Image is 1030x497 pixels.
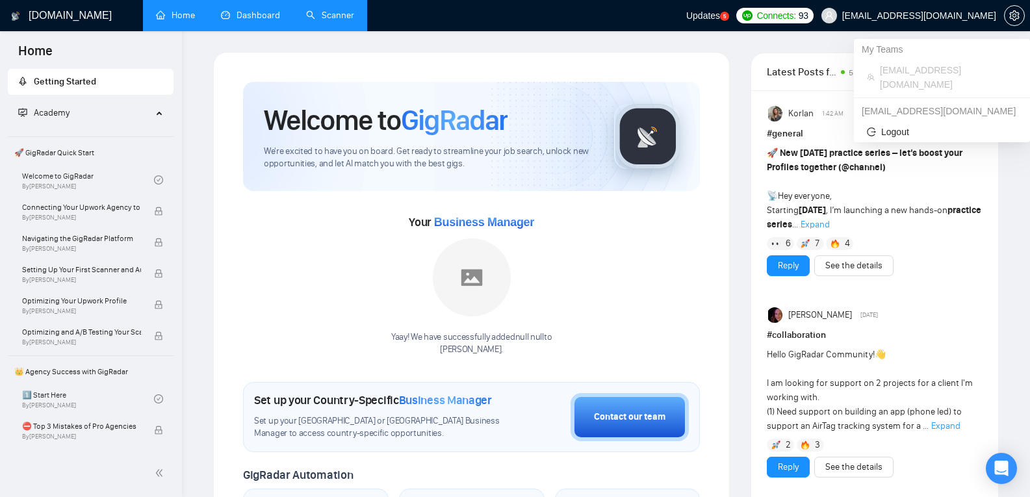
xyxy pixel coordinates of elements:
div: My Teams [854,39,1030,60]
img: 👀 [771,239,780,248]
span: [DATE] [860,309,878,321]
img: 🔥 [801,440,810,450]
span: 👑 Agency Success with GigRadar [9,359,172,385]
span: 7 [815,237,819,250]
a: See the details [825,259,882,273]
span: 1:42 AM [822,108,843,120]
button: See the details [814,255,894,276]
li: Getting Started [8,69,174,95]
span: ⛔ Top 3 Mistakes of Pro Agencies [22,420,141,433]
span: Expand [931,420,960,431]
span: By [PERSON_NAME] [22,307,141,315]
span: By [PERSON_NAME] [22,214,141,222]
span: logout [867,127,876,136]
a: setting [1004,10,1025,21]
span: 6 [786,237,791,250]
img: 🚀 [801,239,810,248]
span: GigRadar Automation [243,468,353,482]
span: rocket [18,77,27,86]
span: 👋 [875,349,886,360]
span: user [825,11,834,20]
span: Optimizing and A/B Testing Your Scanner for Better Results [22,325,141,338]
span: Korlan [788,107,814,121]
button: Contact our team [571,393,689,441]
span: By [PERSON_NAME] [22,338,141,346]
img: 🚀 [771,440,780,450]
button: Reply [767,457,810,478]
span: By [PERSON_NAME] [22,276,141,284]
span: Business Manager [434,216,534,229]
span: lock [154,331,163,340]
div: Contact our team [594,410,665,424]
span: check-circle [154,394,163,403]
img: placeholder.png [433,238,511,316]
span: Connecting Your Upwork Agency to GigRadar [22,201,141,214]
span: 🚀 [767,147,778,159]
span: lock [154,238,163,247]
strong: [DATE] [799,205,826,216]
div: Open Intercom Messenger [986,453,1017,484]
a: searchScanner [306,10,354,21]
h1: Welcome to [264,103,508,138]
span: Updates [686,10,720,21]
span: Setting Up Your First Scanner and Auto-Bidder [22,263,141,276]
span: Business Manager [399,393,492,407]
a: See the details [825,460,882,474]
span: Home [8,42,63,69]
span: We're excited to have you on board. Get ready to streamline your job search, unlock new opportuni... [264,146,593,170]
span: lock [154,207,163,216]
span: Your [409,215,534,229]
a: Reply [778,259,799,273]
button: Reply [767,255,810,276]
span: setting [1005,10,1024,21]
span: double-left [155,466,168,479]
span: team [867,73,875,81]
a: Reply [778,460,799,474]
div: Yaay! We have successfully added null null to [391,331,552,356]
img: upwork-logo.png [742,10,753,21]
span: [PERSON_NAME] [788,308,852,322]
span: Hello GigRadar Community! I am looking for support on 2 projects for a client I'm working with. (... [767,349,973,431]
text: 5 [723,14,727,19]
img: logo [11,6,20,27]
span: lock [154,426,163,435]
span: Expand [801,219,830,230]
span: @channel [842,162,882,173]
button: setting [1004,5,1025,26]
span: Set up your [GEOGRAPHIC_DATA] or [GEOGRAPHIC_DATA] Business Manager to access country-specific op... [254,415,506,440]
span: 4 [845,237,850,250]
span: By [PERSON_NAME] [22,433,141,440]
img: Korlan [768,106,784,121]
span: 93 [799,8,808,23]
span: 🚀 GigRadar Quick Start [9,140,172,166]
span: By [PERSON_NAME] [22,245,141,253]
span: check-circle [154,175,163,185]
span: Optimizing Your Upwork Profile [22,294,141,307]
span: Navigating the GigRadar Platform [22,232,141,245]
h1: Set up your Country-Specific [254,393,492,407]
h1: # general [767,127,983,141]
a: dashboardDashboard [221,10,280,21]
span: Latest Posts from the GigRadar Community [767,64,837,80]
a: homeHome [156,10,195,21]
span: lock [154,300,163,309]
span: lock [154,269,163,278]
img: gigradar-logo.png [615,104,680,169]
span: 3 [815,439,820,452]
a: Welcome to GigRadarBy[PERSON_NAME] [22,166,154,194]
span: fund-projection-screen [18,108,27,117]
strong: New [DATE] practice series – let’s boost your Profiles together ( ) [767,147,962,173]
span: Connects: [756,8,795,23]
span: Logout [867,125,1017,139]
span: Hey everyone, Starting , I’m launching a new hands-on ... [767,147,981,230]
div: laptop7547@gmail.com [854,101,1030,121]
span: 📡 [767,190,778,201]
span: 2 [786,439,791,452]
span: Academy [34,107,70,118]
span: [EMAIL_ADDRESS][DOMAIN_NAME] [880,63,1017,92]
p: [PERSON_NAME] . [391,344,552,356]
img: Julie McCarter [768,307,784,323]
img: 🔥 [830,239,840,248]
h1: # collaboration [767,328,983,342]
a: 5 [720,12,729,21]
